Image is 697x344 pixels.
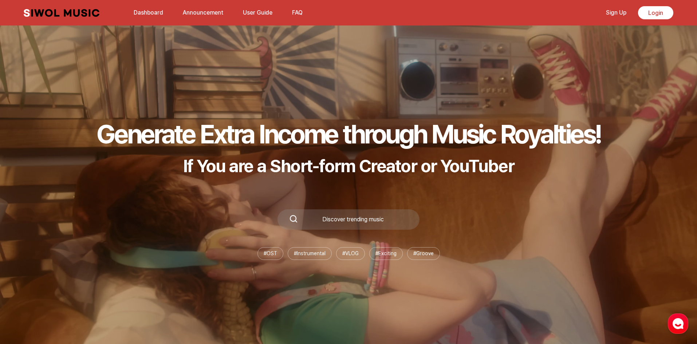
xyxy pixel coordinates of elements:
li: # Groove [407,247,440,260]
li: # Exciting [369,247,403,260]
p: If You are a Short-form Creator or YouTuber [97,155,600,177]
li: # OST [257,247,283,260]
h1: Generate Extra Income through Music Royalties! [97,118,600,150]
button: FAQ [288,4,307,21]
li: # VLOG [336,247,365,260]
div: Discover trending music [298,217,408,222]
li: # Instrumental [288,247,332,260]
a: User Guide [239,5,277,20]
a: Sign Up [602,5,631,20]
a: Login [638,6,673,19]
a: Announcement [178,5,228,20]
a: Dashboard [129,5,168,20]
